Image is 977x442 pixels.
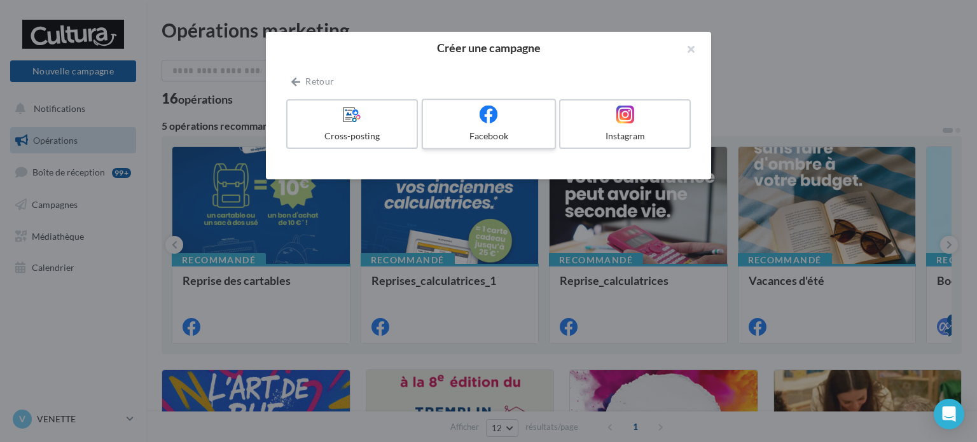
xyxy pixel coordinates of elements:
[428,130,549,142] div: Facebook
[286,74,339,89] button: Retour
[286,42,691,53] h2: Créer une campagne
[934,399,964,429] div: Open Intercom Messenger
[293,130,412,142] div: Cross-posting
[565,130,684,142] div: Instagram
